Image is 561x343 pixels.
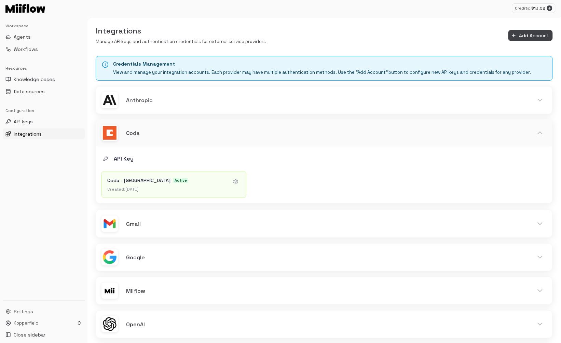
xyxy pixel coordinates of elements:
span: Settings [14,308,33,315]
h6: Coda [126,129,525,138]
div: Credentials Management [113,60,531,68]
button: API keys [3,116,85,127]
span: Knowledge bases [14,76,55,83]
p: View and manage your integration accounts. Each provider may have multiple authentication methods... [113,69,531,76]
h3: API Key [114,155,134,163]
img: Gmail logo [101,216,118,232]
button: Knowledge bases [3,74,85,85]
h6: Anthropic [126,96,525,105]
button: Edit account [231,177,241,187]
h6: Miiflow [126,287,525,296]
p: Kopperfield [14,320,39,327]
img: OpenAI logo [101,316,118,332]
span: Data sources [14,88,45,95]
h6: OpenAI [126,320,525,329]
button: Kopperfield [3,318,85,328]
span: Workflows [14,46,38,53]
button: Integrations [3,128,85,139]
span: Close sidebar [14,331,45,338]
button: Data sources [3,86,85,97]
img: Coda logo [101,125,118,141]
button: Close sidebar [3,329,85,340]
p: $ 13.52 [532,5,546,11]
button: Agents [3,31,85,42]
button: Toggle Sidebar [85,18,90,343]
h5: Integrations [96,26,266,36]
img: Logo [5,4,45,13]
img: Miiflow logo [101,283,118,299]
img: Anthropic logo [101,92,118,108]
h6: Gmail [126,220,525,229]
p: Credits: [515,5,530,11]
span: API keys [14,118,33,125]
div: Configuration [3,105,85,116]
div: Active [173,178,188,183]
span: Integrations [14,131,42,137]
div: Resources [3,63,85,74]
button: Settings [3,306,85,317]
button: Add Account [508,30,553,41]
span: Agents [14,33,31,40]
h4: Coda - [GEOGRAPHIC_DATA] [107,177,170,184]
button: Add credits [547,5,552,11]
img: Google logo [101,249,118,265]
span: Created: [DATE] [107,187,138,192]
button: Workflows [3,44,85,55]
p: Manage API keys and authentication credentials for external service providers [96,39,266,45]
div: Workspace [3,20,85,31]
h6: Google [126,253,525,262]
